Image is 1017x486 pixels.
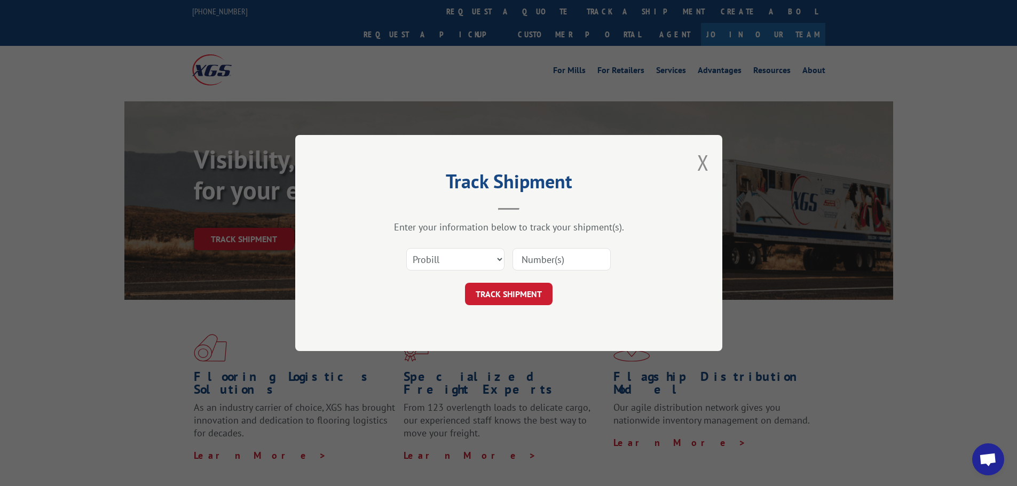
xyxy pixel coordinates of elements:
button: TRACK SHIPMENT [465,283,553,305]
h2: Track Shipment [349,174,669,194]
div: Open chat [972,443,1004,475]
div: Enter your information below to track your shipment(s). [349,221,669,233]
button: Close modal [697,148,709,177]
input: Number(s) [513,248,611,270]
